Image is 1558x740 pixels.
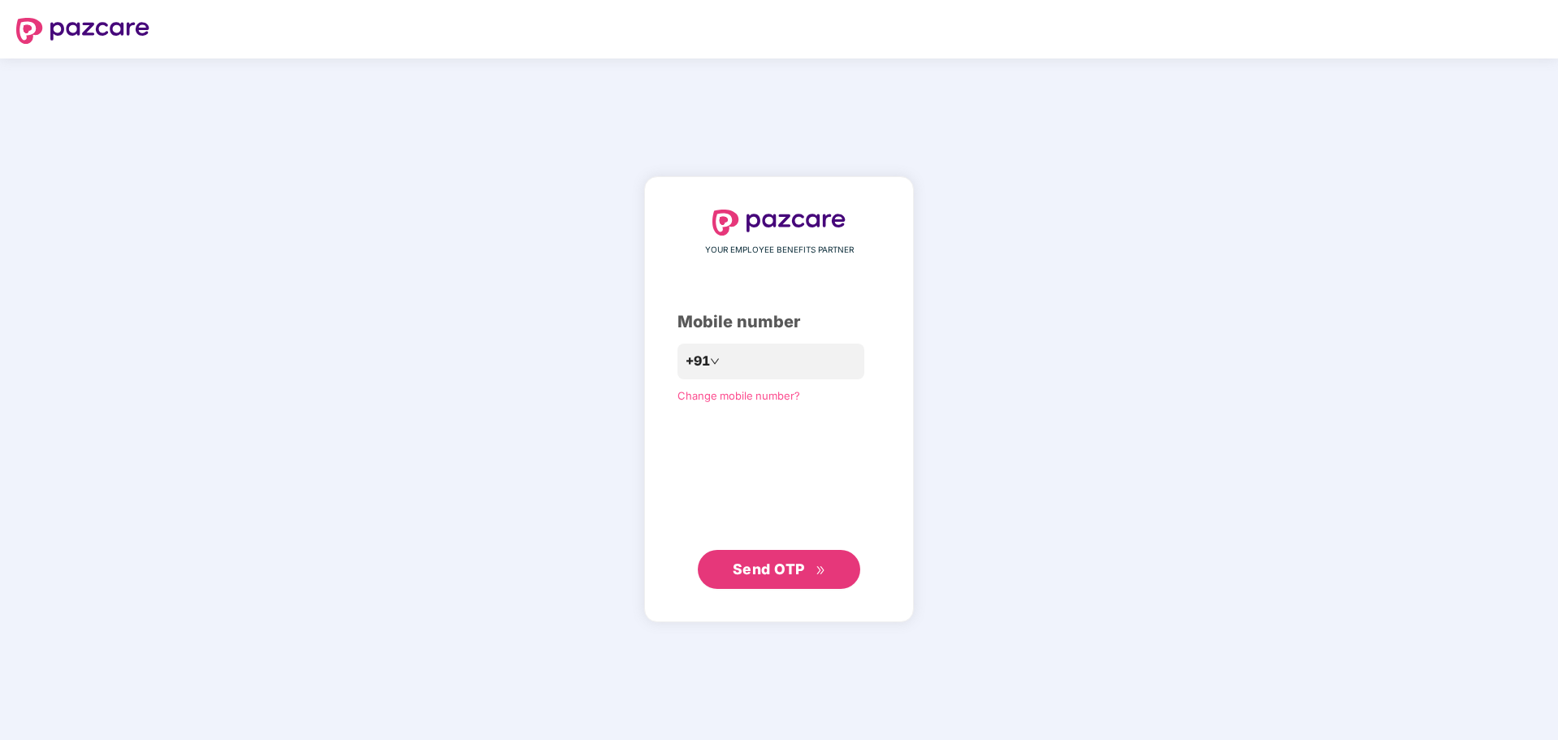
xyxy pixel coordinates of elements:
[677,309,881,335] div: Mobile number
[16,18,149,44] img: logo
[705,244,854,257] span: YOUR EMPLOYEE BENEFITS PARTNER
[677,389,800,402] a: Change mobile number?
[733,560,805,578] span: Send OTP
[816,565,826,576] span: double-right
[710,357,720,366] span: down
[712,210,846,236] img: logo
[698,550,860,589] button: Send OTPdouble-right
[686,351,710,371] span: +91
